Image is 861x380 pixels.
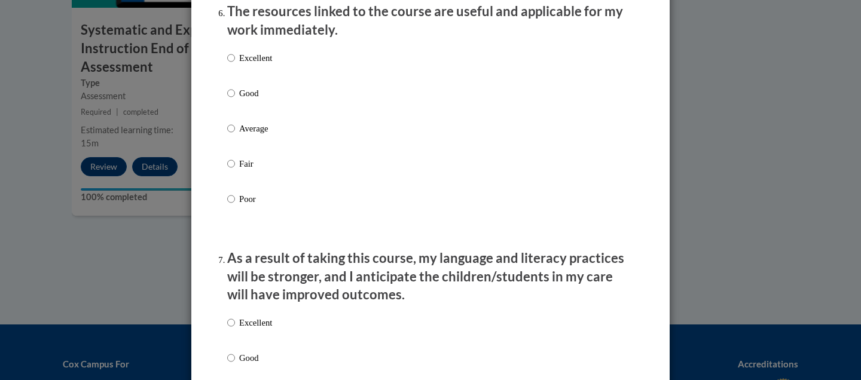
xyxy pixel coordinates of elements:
[239,122,272,135] p: Average
[227,122,235,135] input: Average
[239,157,272,170] p: Fair
[239,51,272,65] p: Excellent
[239,87,272,100] p: Good
[227,2,634,39] p: The resources linked to the course are useful and applicable for my work immediately.
[239,351,272,364] p: Good
[227,351,235,364] input: Good
[227,192,235,206] input: Poor
[227,87,235,100] input: Good
[227,249,634,304] p: As a result of taking this course, my language and literacy practices will be stronger, and I ant...
[227,51,235,65] input: Excellent
[239,316,272,329] p: Excellent
[239,192,272,206] p: Poor
[227,157,235,170] input: Fair
[227,316,235,329] input: Excellent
